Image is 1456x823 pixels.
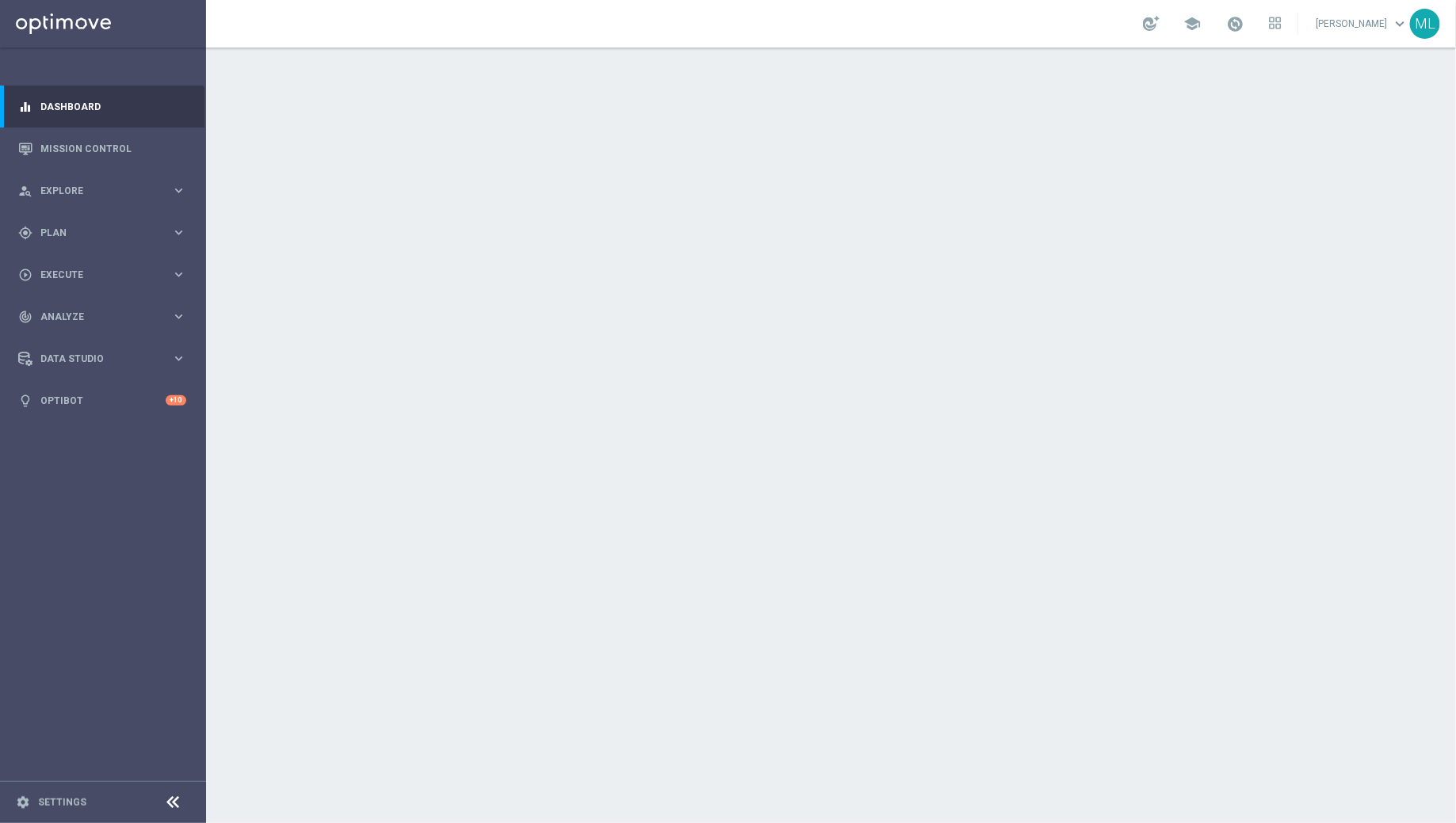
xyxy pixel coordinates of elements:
[1183,15,1201,32] span: school
[18,379,186,421] div: Optibot
[17,143,187,155] button: Mission Control
[18,100,32,114] i: equalizer
[17,311,187,323] button: track_changes Analyze keyboard_arrow_right
[18,226,171,240] div: Plan
[16,795,30,810] i: settings
[40,128,186,170] a: Mission Control
[1314,12,1410,36] a: [PERSON_NAME]keyboard_arrow_down
[1391,15,1408,32] span: keyboard_arrow_down
[18,86,186,128] div: Dashboard
[171,351,186,366] i: keyboard_arrow_right
[40,270,171,280] span: Execute
[166,395,186,406] div: +10
[17,352,187,365] button: Data Studio keyboard_arrow_right
[17,185,187,197] button: person_search Explore keyboard_arrow_right
[40,354,171,364] span: Data Studio
[38,798,86,807] a: Settings
[171,267,186,282] i: keyboard_arrow_right
[17,101,187,113] button: equalizer Dashboard
[18,128,186,170] div: Mission Control
[40,312,171,322] span: Analyze
[17,227,187,239] button: gps_fixed Plan keyboard_arrow_right
[40,379,166,421] a: Optibot
[18,184,171,198] div: Explore
[18,268,32,282] i: play_circle_outline
[40,228,171,238] span: Plan
[171,183,186,198] i: keyboard_arrow_right
[18,394,32,408] i: lightbulb
[40,86,186,128] a: Dashboard
[18,310,171,324] div: Analyze
[1410,9,1440,39] div: ML
[18,226,32,240] i: gps_fixed
[18,352,171,366] div: Data Studio
[18,310,32,324] i: track_changes
[17,269,187,281] button: play_circle_outline Execute keyboard_arrow_right
[18,184,32,198] i: person_search
[171,225,186,240] i: keyboard_arrow_right
[18,268,171,282] div: Execute
[40,186,171,196] span: Explore
[17,394,187,407] button: lightbulb Optibot +10
[171,309,186,324] i: keyboard_arrow_right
